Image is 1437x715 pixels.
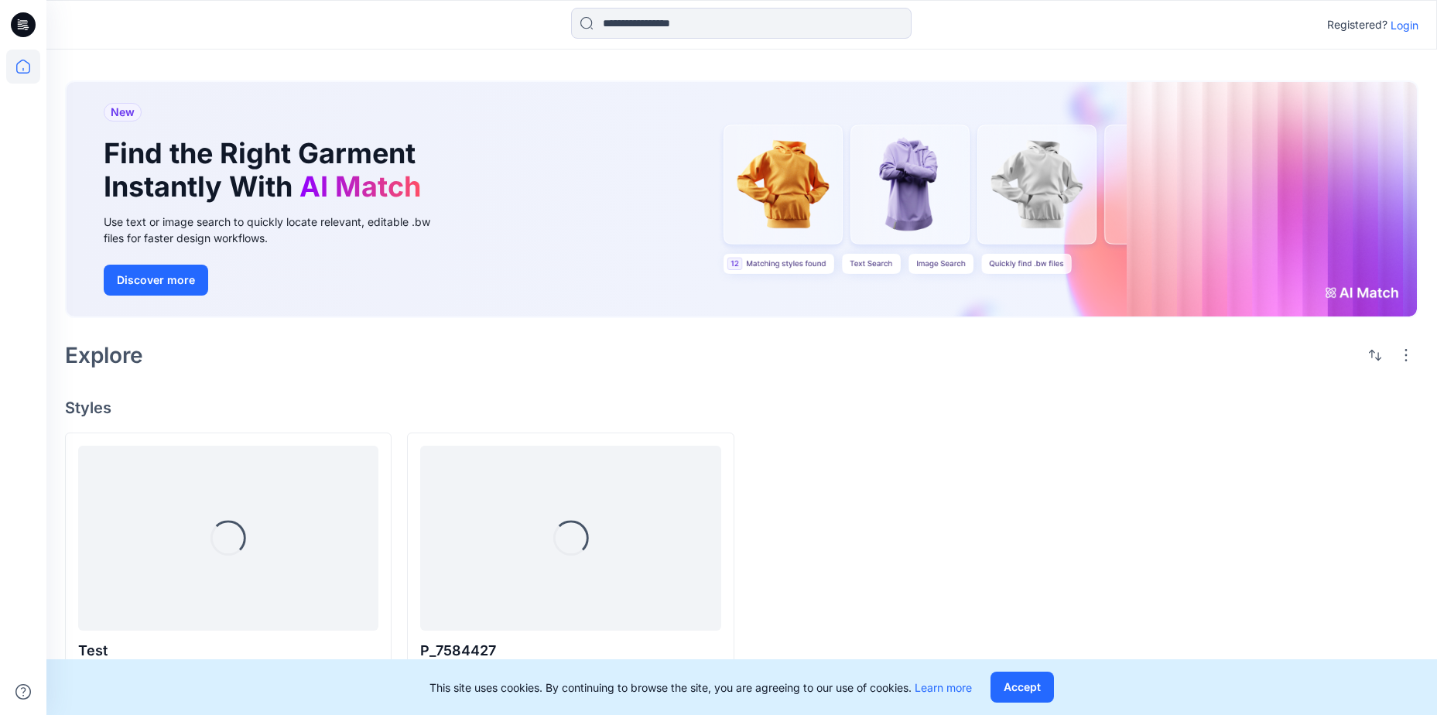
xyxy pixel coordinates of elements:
p: This site uses cookies. By continuing to browse the site, you are agreeing to our use of cookies. [429,679,972,696]
p: Registered? [1327,15,1387,34]
h4: Styles [65,399,1418,417]
h1: Find the Right Garment Instantly With [104,137,429,204]
p: Login [1391,17,1418,33]
a: Learn more [915,681,972,694]
span: AI Match [299,169,421,204]
span: New [111,103,135,121]
p: Test [78,640,378,662]
button: Discover more [104,265,208,296]
div: Use text or image search to quickly locate relevant, editable .bw files for faster design workflows. [104,214,452,246]
h2: Explore [65,343,143,368]
button: Accept [991,672,1054,703]
p: P_7584427 [420,640,720,662]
